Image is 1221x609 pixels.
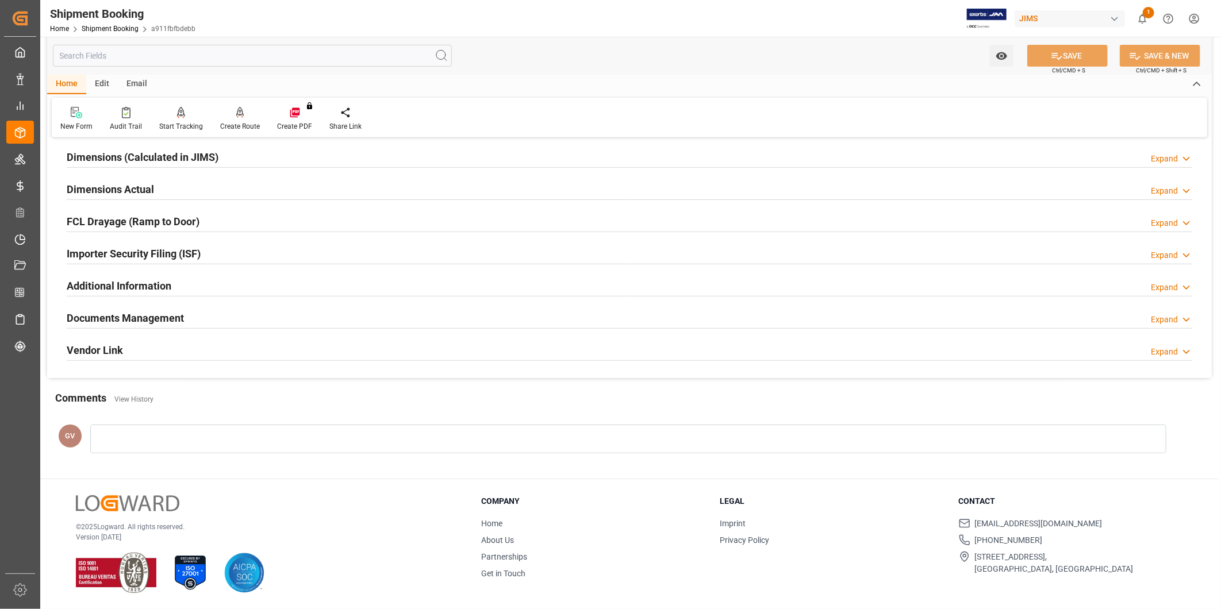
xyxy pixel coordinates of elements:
[975,551,1134,575] span: [STREET_ADDRESS], [GEOGRAPHIC_DATA], [GEOGRAPHIC_DATA]
[50,5,195,22] div: Shipment Booking
[220,121,260,132] div: Create Route
[481,552,527,561] a: Partnerships
[67,182,154,197] h2: Dimensions Actual
[959,495,1183,507] h3: Contact
[67,149,218,165] h2: Dimensions (Calculated in JIMS)
[110,121,142,132] div: Audit Trail
[82,25,139,33] a: Shipment Booking
[1151,153,1178,165] div: Expand
[1151,217,1178,229] div: Expand
[1151,282,1178,294] div: Expand
[990,45,1013,67] button: open menu
[1151,249,1178,261] div: Expand
[720,519,746,528] a: Imprint
[114,395,153,403] a: View History
[1015,7,1130,29] button: JIMS
[66,431,75,440] span: GV
[224,553,264,593] img: AICPA SOC
[50,25,69,33] a: Home
[975,518,1103,530] span: [EMAIL_ADDRESS][DOMAIN_NAME]
[1052,66,1085,75] span: Ctrl/CMD + S
[53,45,452,67] input: Search Fields
[481,535,514,545] a: About Us
[967,9,1007,29] img: Exertis%20JAM%20-%20Email%20Logo.jpg_1722504956.jpg
[481,569,525,578] a: Get in Touch
[76,553,156,593] img: ISO 9001 & ISO 14001 Certification
[1151,346,1178,358] div: Expand
[118,75,156,94] div: Email
[86,75,118,94] div: Edit
[55,390,106,406] h2: Comments
[1015,10,1125,27] div: JIMS
[67,310,184,326] h2: Documents Management
[481,495,705,507] h3: Company
[76,495,179,512] img: Logward Logo
[975,534,1043,546] span: [PHONE_NUMBER]
[76,532,452,542] p: Version [DATE]
[1143,7,1154,18] span: 1
[67,246,201,261] h2: Importer Security Filing (ISF)
[329,121,362,132] div: Share Link
[1155,6,1181,32] button: Help Center
[170,553,210,593] img: ISO 27001 Certification
[1151,185,1178,197] div: Expand
[481,519,502,528] a: Home
[67,214,199,229] h2: FCL Drayage (Ramp to Door)
[720,495,944,507] h3: Legal
[1027,45,1108,67] button: SAVE
[159,121,203,132] div: Start Tracking
[1130,6,1155,32] button: show 1 new notifications
[60,121,93,132] div: New Form
[720,535,769,545] a: Privacy Policy
[67,342,123,358] h2: Vendor Link
[1136,66,1187,75] span: Ctrl/CMD + Shift + S
[1120,45,1200,67] button: SAVE & NEW
[67,278,171,294] h2: Additional Information
[76,522,452,532] p: © 2025 Logward. All rights reserved.
[1151,314,1178,326] div: Expand
[47,75,86,94] div: Home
